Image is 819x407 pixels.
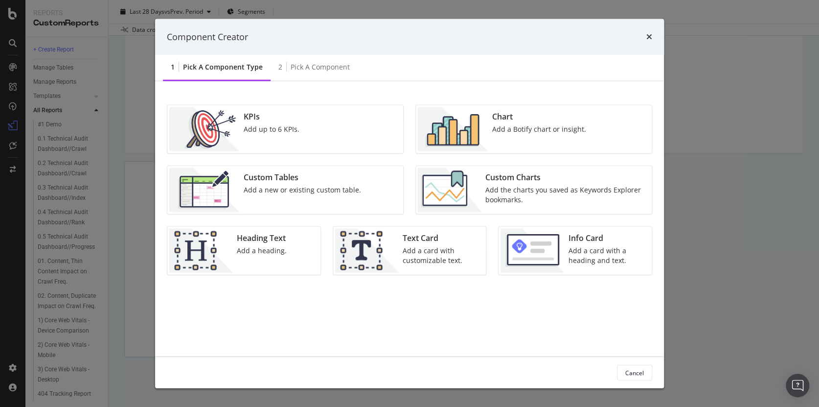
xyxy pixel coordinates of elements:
[167,30,248,43] div: Component Creator
[169,107,240,151] img: __UUOcd1.png
[492,111,586,122] div: Chart
[568,233,646,244] div: Info Card
[244,111,299,122] div: KPIs
[335,229,399,273] img: CIPqJSrR.png
[155,19,664,388] div: modal
[492,124,586,134] div: Add a Botify chart or insight.
[500,229,564,273] img: 9fcGIRyhgxRLRpur6FCk681sBQ4rDmX99LnU5EkywwAAAAAElFTkSuQmCC
[403,233,480,244] div: Text Card
[278,62,282,72] div: 2
[418,107,488,151] img: BHjNRGjj.png
[646,30,652,43] div: times
[169,229,233,273] img: CtJ9-kHf.png
[183,62,263,72] div: Pick a Component type
[291,62,350,72] div: Pick a Component
[418,168,481,212] img: Chdk0Fza.png
[403,246,480,265] div: Add a card with customizable text.
[485,185,646,205] div: Add the charts you saved as Keywords Explorer bookmarks.
[786,374,809,397] div: Open Intercom Messenger
[237,233,287,244] div: Heading Text
[237,246,287,256] div: Add a heading.
[244,124,299,134] div: Add up to 6 KPIs.
[244,172,361,183] div: Custom Tables
[485,172,646,183] div: Custom Charts
[244,185,361,195] div: Add a new or existing custom table.
[171,62,175,72] div: 1
[568,246,646,265] div: Add a card with a heading and text.
[169,168,240,212] img: CzM_nd8v.png
[625,368,644,377] div: Cancel
[617,365,652,381] button: Cancel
